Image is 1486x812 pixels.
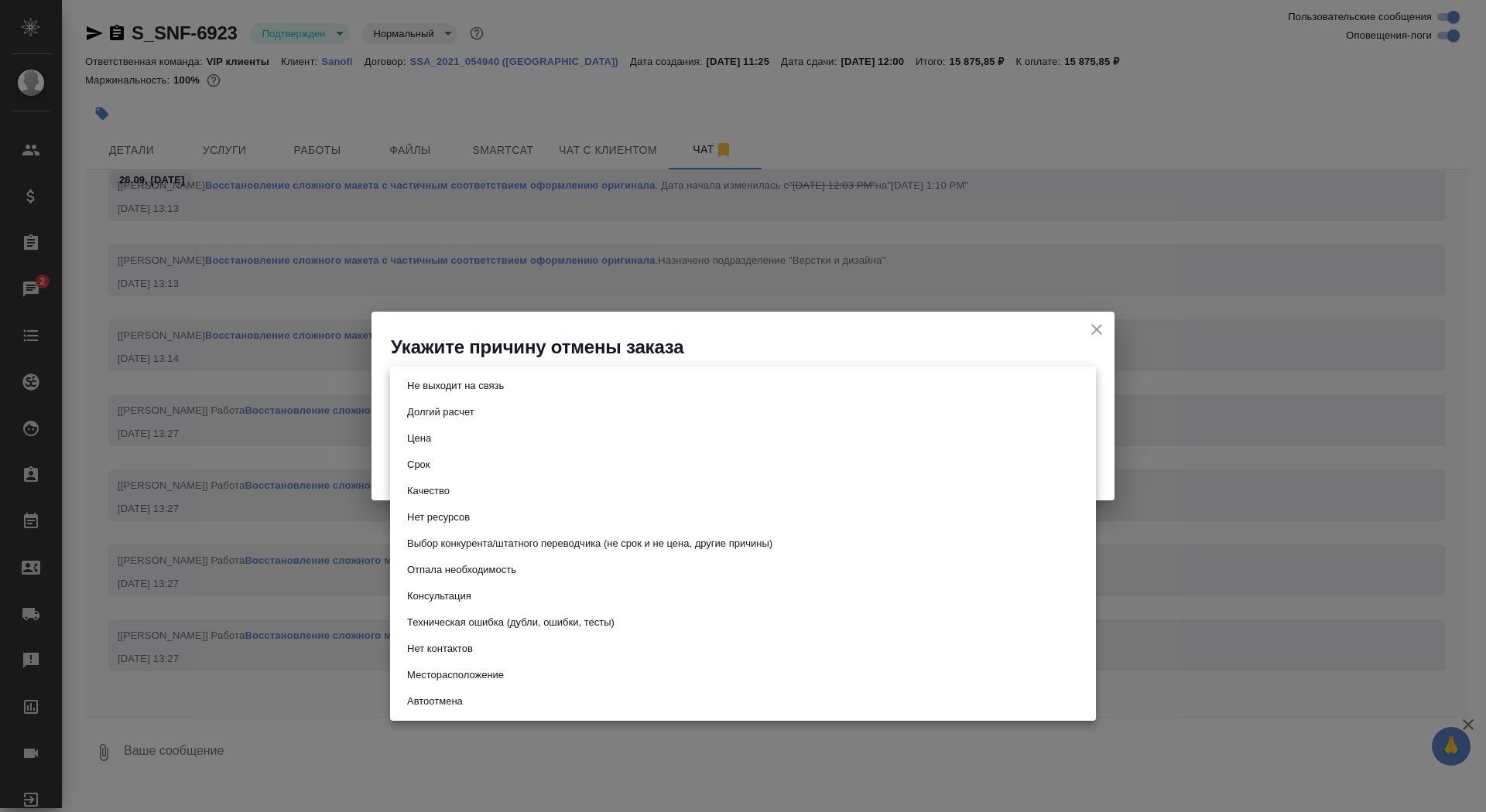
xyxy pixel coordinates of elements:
button: Срок [402,456,435,473]
button: Долгий расчет [402,404,479,421]
button: Качество [402,483,454,500]
button: Техническая ошибка (дубли, ошибки, тесты) [402,614,619,631]
button: Не выходит на связь [402,377,508,394]
button: Цена [402,430,436,447]
button: Нет контактов [402,640,478,657]
button: Консультация [402,588,476,605]
button: Автоотмена [402,693,467,710]
button: Нет ресурсов [402,509,474,526]
button: Выбор конкурента/штатного переводчика (не срок и не цена, другие причины) [402,535,777,552]
button: Месторасположение [402,667,508,684]
button: Отпала необходимость [402,561,521,578]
